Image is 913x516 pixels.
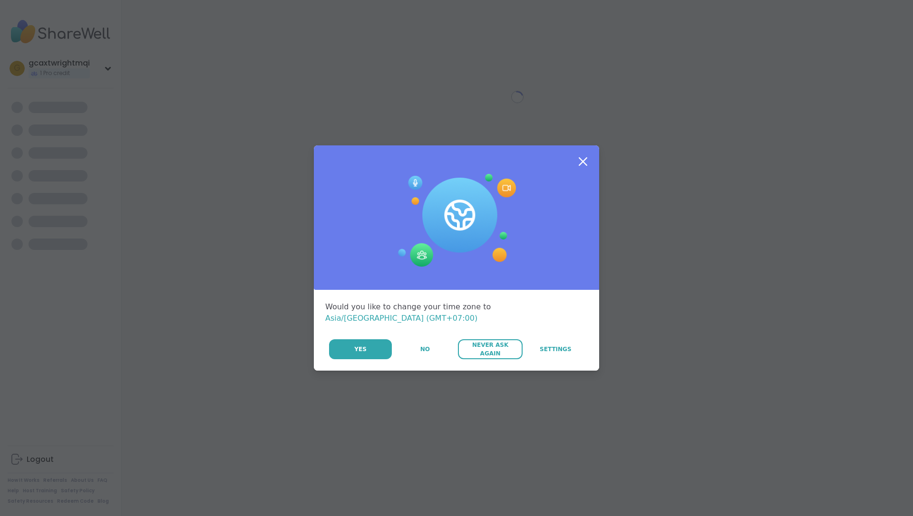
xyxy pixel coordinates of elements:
button: No [393,339,457,359]
div: Would you like to change your time zone to [325,301,588,324]
span: Yes [354,345,367,354]
span: Settings [540,345,572,354]
button: Yes [329,339,392,359]
img: Session Experience [397,174,516,267]
button: Never Ask Again [458,339,522,359]
span: Never Ask Again [463,341,517,358]
a: Settings [524,339,588,359]
span: Asia/[GEOGRAPHIC_DATA] (GMT+07:00) [325,314,477,323]
span: No [420,345,430,354]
